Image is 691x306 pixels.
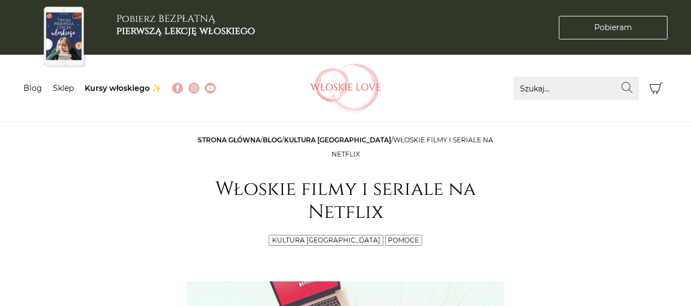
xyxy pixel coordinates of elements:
[645,77,668,100] button: Koszyk
[23,83,42,93] a: Blog
[198,136,261,144] a: Strona główna
[310,63,381,113] img: Włoskielove
[284,136,391,144] a: Kultura [GEOGRAPHIC_DATA]
[513,77,639,100] input: Szukaj...
[559,16,668,39] a: Pobieram
[263,136,282,144] a: Blog
[388,236,419,244] a: Pomoce
[85,83,161,93] a: Kursy włoskiego ✨
[272,236,380,244] a: Kultura [GEOGRAPHIC_DATA]
[187,178,504,224] h1: Włoskie filmy i seriale na Netflix
[594,22,632,33] span: Pobieram
[198,136,493,158] span: / / /
[53,83,74,93] a: Sklep
[116,13,255,37] h3: Pobierz BEZPŁATNĄ
[332,136,494,158] span: Włoskie filmy i seriale na Netflix
[116,24,255,38] b: pierwszą lekcję włoskiego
